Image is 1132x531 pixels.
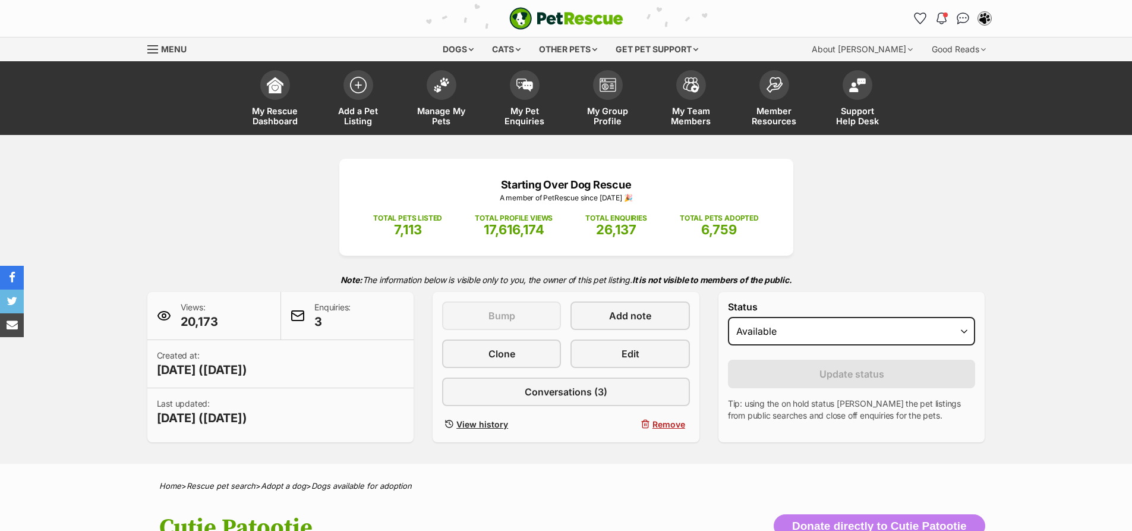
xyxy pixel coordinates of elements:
div: About [PERSON_NAME] [803,37,921,61]
a: My Rescue Dashboard [234,64,317,135]
p: Tip: using the on hold status [PERSON_NAME] the pet listings from public searches and close off e... [728,398,976,422]
a: Manage My Pets [400,64,483,135]
a: Support Help Desk [816,64,899,135]
span: Support Help Desk [831,106,884,126]
a: Dogs available for adoption [311,481,412,491]
strong: Note: [340,275,362,285]
p: Views: [181,301,218,330]
p: TOTAL PETS LISTED [373,213,442,224]
span: Add note [609,309,651,323]
a: PetRescue [509,7,623,30]
span: View history [456,418,508,431]
p: The information below is visible only to you, the owner of this pet listing. [147,268,985,292]
p: Created at: [157,350,247,378]
span: 7,113 [394,222,422,237]
div: Cats [484,37,529,61]
label: Status [728,301,976,312]
button: My account [975,9,994,28]
p: Last updated: [157,398,247,426]
img: pet-enquiries-icon-7e3ad2cf08bfb03b45e93fb7055b45f3efa6380592205ae92323e6603595dc1f.svg [516,78,533,92]
span: My Group Profile [581,106,635,126]
img: add-pet-listing-icon-0afa8454b4691262ce3f59096e99ab1cd57d4a30225e0717b998d2c9b9846f56.svg [350,77,367,93]
img: help-desk-icon-fdf02630f3aa405de69fd3d07c3f3aa587a6932b1a1747fa1d2bba05be0121f9.svg [849,78,866,92]
button: Remove [570,416,689,433]
ul: Account quick links [911,9,994,28]
img: logo-e224e6f780fb5917bec1dbf3a21bbac754714ae5b6737aabdf751b685950b380.svg [509,7,623,30]
a: Menu [147,37,195,59]
button: Update status [728,360,976,388]
span: 6,759 [701,222,737,237]
a: Favourites [911,9,930,28]
a: My Group Profile [566,64,649,135]
span: Update status [819,367,884,381]
span: Bump [488,309,515,323]
span: 20,173 [181,313,218,330]
span: 3 [314,313,351,330]
img: dashboard-icon-eb2f2d2d3e046f16d808141f083e7271f6b2e854fb5c12c21221c1fb7104beca.svg [267,77,283,93]
span: [DATE] ([DATE]) [157,362,247,378]
p: TOTAL ENQUIRIES [585,213,647,224]
a: Member Resources [733,64,816,135]
div: Dogs [434,37,482,61]
span: Clone [488,347,515,361]
img: member-resources-icon-8e73f808a243e03378d46382f2149f9095a855e16c252ad45f914b54edf8863c.svg [766,77,783,93]
img: group-profile-icon-3fa3cf56718a62981997c0bc7e787c4b2cf8bcc04b72c1350f741eb67cf2f40e.svg [600,78,616,92]
span: Add a Pet Listing [332,106,385,126]
a: Rescue pet search [187,481,256,491]
span: 17,616,174 [484,222,544,237]
p: Starting Over Dog Rescue [357,177,775,193]
span: [DATE] ([DATE]) [157,410,247,426]
div: Get pet support [607,37,707,61]
p: TOTAL PROFILE VIEWS [475,213,553,224]
a: Clone [442,340,561,368]
img: notifications-46538b983faf8c2785f20acdc204bb7945ddae34d4c08c2a6579f10ce5e182be.svg [936,12,946,24]
span: Manage My Pets [415,106,468,126]
img: Lynda Smith profile pic [979,12,991,24]
p: Enquiries: [314,301,351,330]
a: Add note [570,301,689,330]
span: 26,137 [596,222,636,237]
span: Member Resources [748,106,801,126]
a: Edit [570,340,689,368]
a: Home [159,481,181,491]
p: A member of PetRescue since [DATE] 🎉 [357,193,775,203]
span: Conversations (3) [525,385,607,399]
a: Add a Pet Listing [317,64,400,135]
a: My Team Members [649,64,733,135]
strong: It is not visible to members of the public. [632,275,792,285]
img: manage-my-pets-icon-02211641906a0b7f246fdf0571729dbe1e7629f14944591b6c1af311fb30b64b.svg [433,77,450,93]
a: Conversations [954,9,973,28]
div: > > > [130,482,1003,491]
span: Edit [622,347,639,361]
span: My Team Members [664,106,718,126]
img: team-members-icon-5396bd8760b3fe7c0b43da4ab00e1e3bb1a5d9ba89233759b79545d2d3fc5d0d.svg [683,77,699,93]
span: Remove [652,418,685,431]
a: Conversations (3) [442,378,690,406]
a: View history [442,416,561,433]
div: Other pets [531,37,606,61]
img: chat-41dd97257d64d25036548639549fe6c8038ab92f7586957e7f3b1b290dea8141.svg [957,12,969,24]
div: Good Reads [923,37,994,61]
a: Adopt a dog [261,481,306,491]
span: My Pet Enquiries [498,106,551,126]
span: Menu [161,44,187,54]
a: My Pet Enquiries [483,64,566,135]
p: TOTAL PETS ADOPTED [680,213,759,224]
button: Bump [442,301,561,330]
button: Notifications [932,9,951,28]
span: My Rescue Dashboard [248,106,302,126]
